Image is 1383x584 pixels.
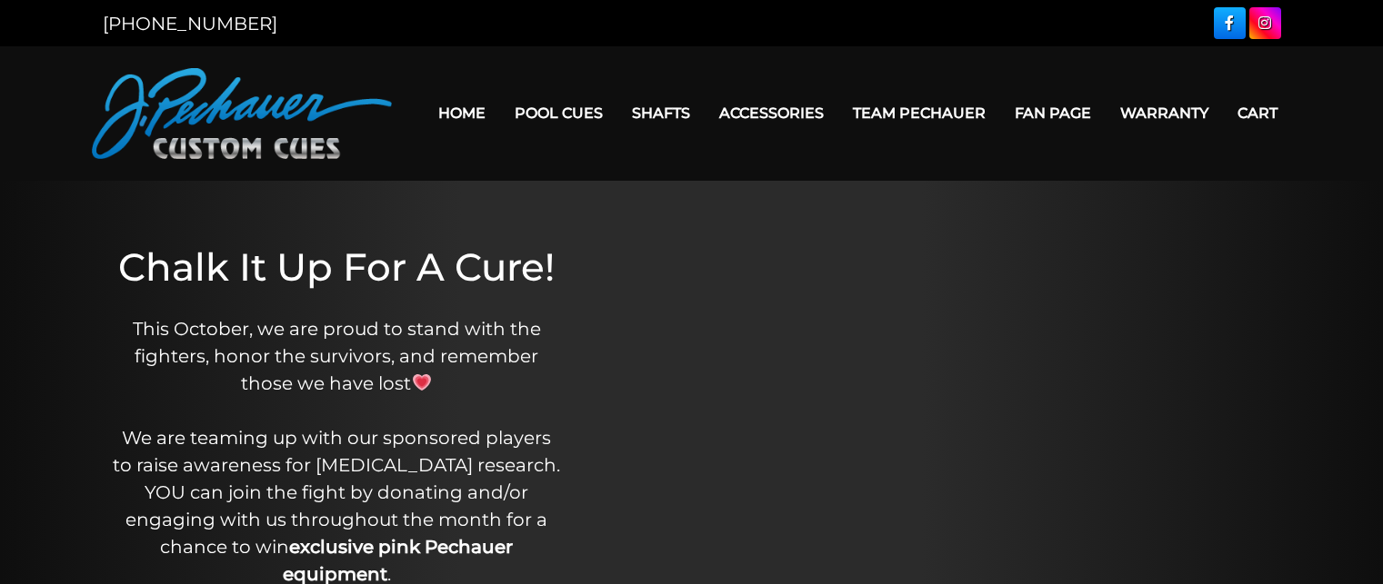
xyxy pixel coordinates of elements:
a: Accessories [705,90,838,136]
a: Pool Cues [500,90,617,136]
h1: Chalk It Up For A Cure! [113,244,560,290]
img: Pechauer Custom Cues [92,68,392,159]
a: Home [424,90,500,136]
a: Fan Page [1000,90,1106,136]
a: Warranty [1106,90,1223,136]
a: Cart [1223,90,1292,136]
a: Shafts [617,90,705,136]
a: Team Pechauer [838,90,1000,136]
a: [PHONE_NUMBER] [103,13,277,35]
img: 💗 [413,373,431,391]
